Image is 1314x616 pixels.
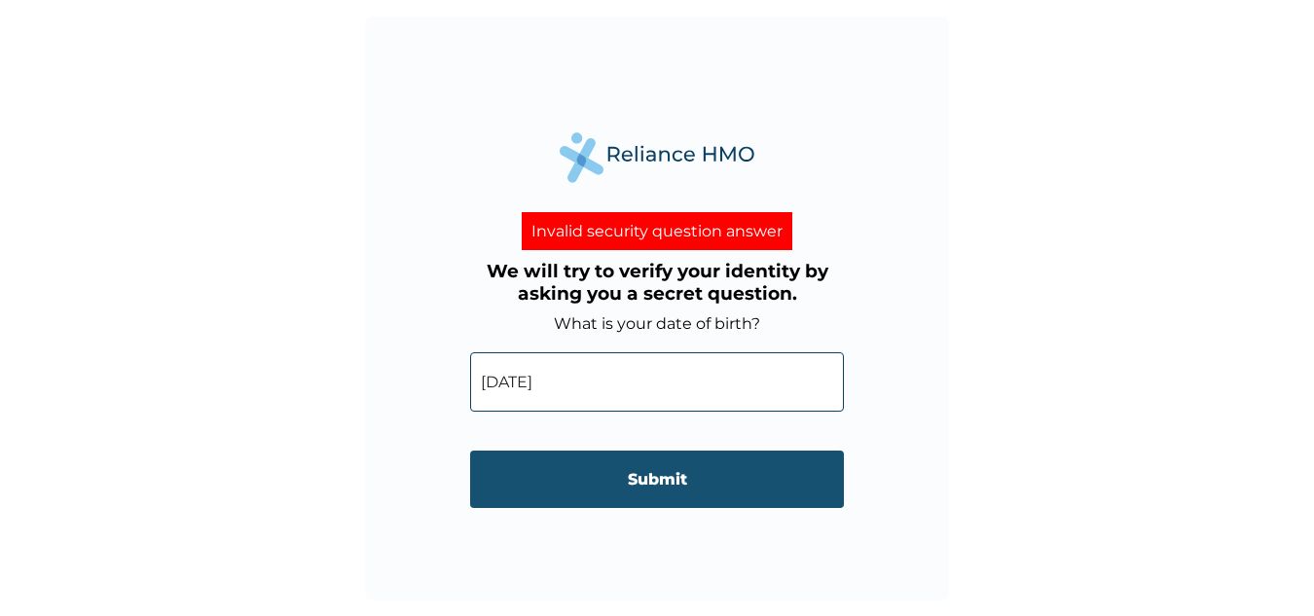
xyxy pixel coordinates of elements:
h3: We will try to verify your identity by asking you a secret question. [470,260,844,305]
label: What is your date of birth? [554,314,760,333]
div: Invalid security question answer [522,212,792,250]
input: Submit [470,451,844,508]
input: DD-MM-YYYY [470,352,844,412]
img: Reliance Health's Logo [560,132,754,182]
